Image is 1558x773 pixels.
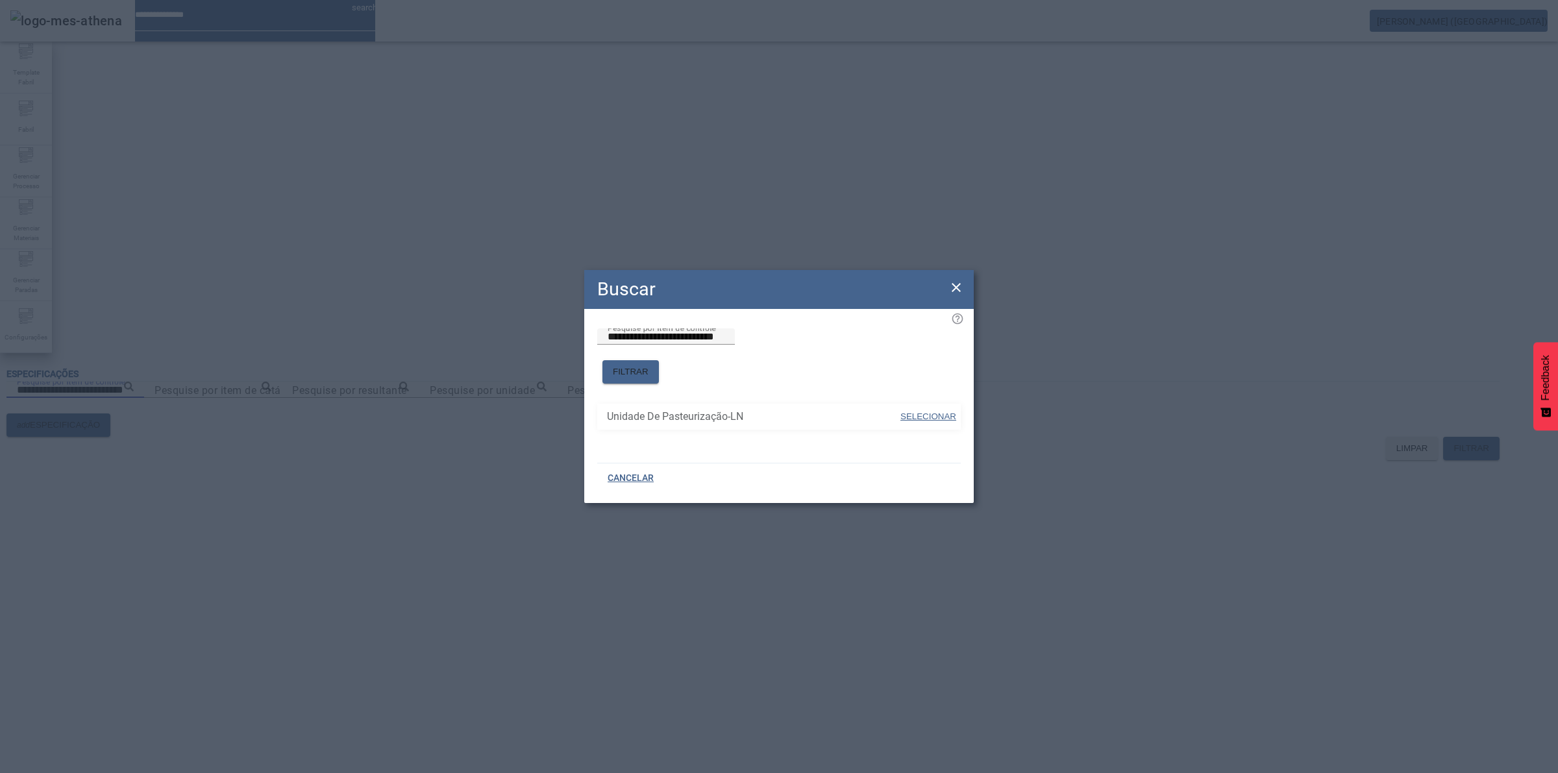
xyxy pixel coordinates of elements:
span: Unidade De Pasteurização-LN [607,409,899,424]
span: FILTRAR [613,365,649,378]
button: FILTRAR [602,360,659,384]
h2: Buscar [597,275,656,303]
button: SELECIONAR [899,405,958,428]
span: CANCELAR [608,472,654,485]
span: Feedback [1540,355,1552,400]
span: SELECIONAR [900,411,956,421]
button: Feedback - Mostrar pesquisa [1533,342,1558,430]
mat-label: Pesquise por item de controle [608,323,716,332]
button: CANCELAR [597,467,664,490]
